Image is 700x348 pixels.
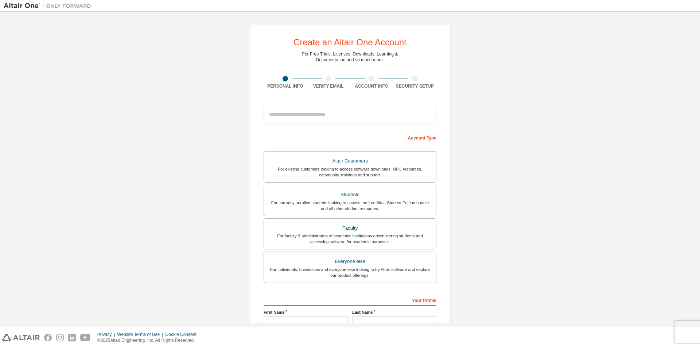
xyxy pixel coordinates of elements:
[97,337,201,344] p: © 2025 Altair Engineering, Inc. All Rights Reserved.
[393,83,437,89] div: Security Setup
[2,334,40,341] img: altair_logo.svg
[264,294,436,306] div: Your Profile
[56,334,64,341] img: instagram.svg
[268,156,432,166] div: Altair Customers
[117,332,165,337] div: Website Terms of Use
[268,200,432,211] div: For currently enrolled students looking to access the free Altair Student Edition bundle and all ...
[80,334,91,341] img: youtube.svg
[302,51,398,63] div: For Free Trials, Licenses, Downloads, Learning & Documentation and so much more.
[268,166,432,178] div: For existing customers looking to access software downloads, HPC resources, community, trainings ...
[268,267,432,278] div: For individuals, businesses and everyone else looking to try Altair software and explore our prod...
[268,256,432,267] div: Everyone else
[264,309,348,315] label: First Name
[268,190,432,200] div: Students
[4,2,95,9] img: Altair One
[268,223,432,233] div: Faculty
[268,233,432,245] div: For faculty & administrators of academic institutions administering students and accessing softwa...
[97,332,117,337] div: Privacy
[165,332,201,337] div: Cookie Consent
[350,83,393,89] div: Account Info
[293,38,407,47] div: Create an Altair One Account
[44,334,52,341] img: facebook.svg
[68,334,76,341] img: linkedin.svg
[307,83,350,89] div: Verify Email
[352,309,436,315] label: Last Name
[264,131,436,143] div: Account Type
[264,83,307,89] div: Personal Info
